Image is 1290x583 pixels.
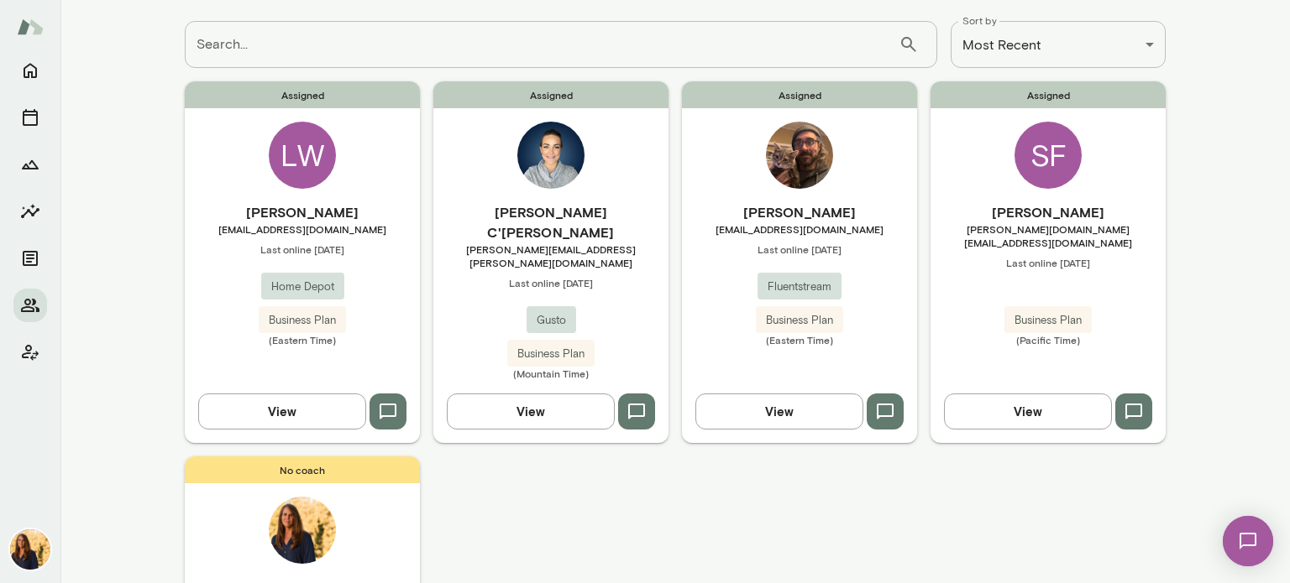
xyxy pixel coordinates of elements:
img: Brian Francati [766,122,833,189]
span: Assigned [682,81,917,108]
span: Business Plan [507,346,595,362]
button: View [447,393,615,429]
h6: [PERSON_NAME] [931,202,1166,222]
button: Home [13,54,47,87]
span: [EMAIL_ADDRESS][DOMAIN_NAME] [185,222,420,236]
span: Assigned [931,81,1166,108]
button: Client app [13,336,47,369]
span: [EMAIL_ADDRESS][DOMAIN_NAME] [682,222,917,236]
h6: [PERSON_NAME] [185,202,420,222]
span: Last online [DATE] [682,242,917,256]
span: (Eastern Time) [185,333,420,346]
img: Sheri DeMario [10,529,50,570]
h6: [PERSON_NAME] [682,202,917,222]
span: [PERSON_NAME][EMAIL_ADDRESS][PERSON_NAME][DOMAIN_NAME] [433,242,669,269]
span: (Pacific Time) [931,333,1166,346]
div: SF [1015,122,1082,189]
div: LW [269,122,336,189]
button: View [695,393,863,429]
button: View [198,393,366,429]
span: (Mountain Time) [433,367,669,380]
img: Tiffany C'deBaca [517,122,585,189]
span: [PERSON_NAME][DOMAIN_NAME][EMAIL_ADDRESS][DOMAIN_NAME] [931,222,1166,249]
span: Last online [DATE] [433,276,669,289]
div: Most Recent [951,21,1166,68]
span: Business Plan [259,312,346,329]
button: View [944,393,1112,429]
img: Mento [17,11,44,43]
span: Fluentstream [758,278,842,295]
button: Documents [13,242,47,275]
img: Sheri DeMario [269,497,336,564]
button: Insights [13,195,47,228]
button: Growth Plan [13,148,47,181]
span: (Eastern Time) [682,333,917,346]
h6: [PERSON_NAME] C'[PERSON_NAME] [433,202,669,242]
span: Business Plan [1004,312,1092,329]
span: Home Depot [261,278,344,295]
span: Gusto [527,312,576,329]
span: Last online [DATE] [185,242,420,256]
span: Last online [DATE] [931,256,1166,269]
button: Sessions [13,101,47,134]
button: Members [13,289,47,322]
span: No coach [185,456,420,483]
span: Assigned [433,81,669,108]
label: Sort by [962,13,997,28]
span: Assigned [185,81,420,108]
span: Business Plan [756,312,843,329]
